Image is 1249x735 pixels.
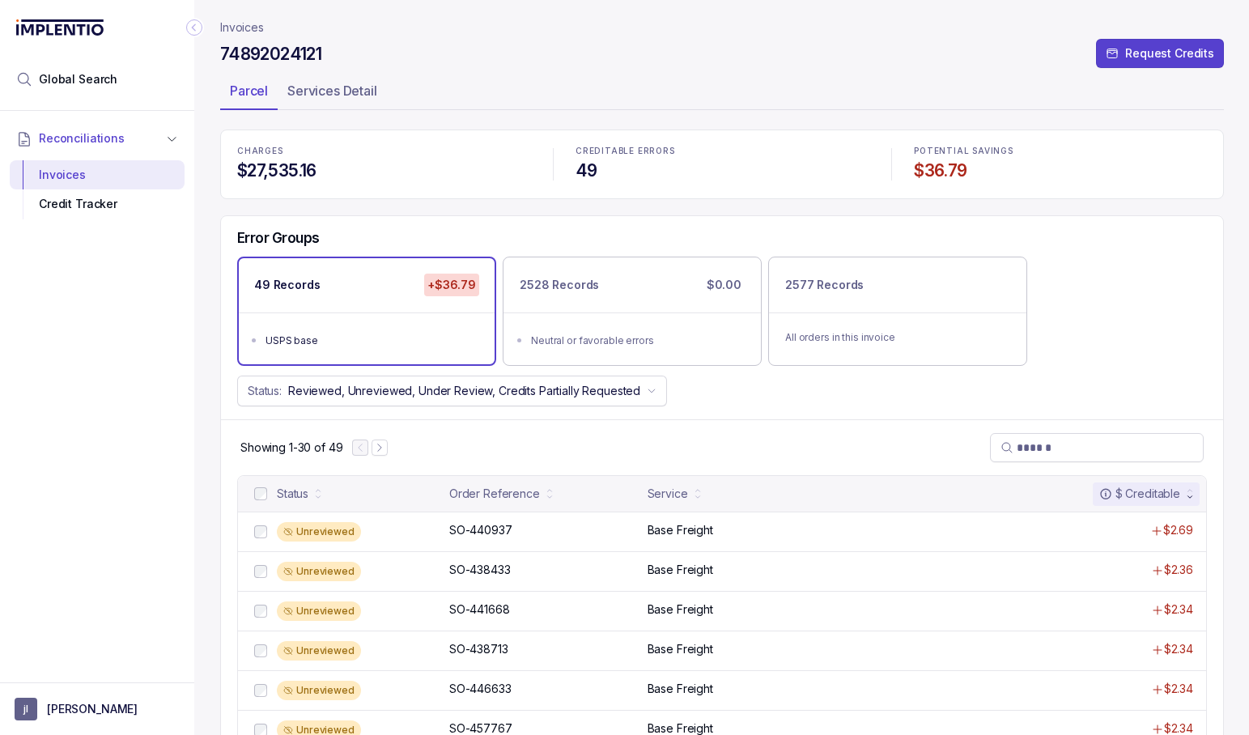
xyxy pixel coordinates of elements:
p: SO-438713 [449,641,508,657]
div: Unreviewed [277,641,361,661]
ul: Tab Group [220,78,1224,110]
nav: breadcrumb [220,19,264,36]
p: All orders in this invoice [785,329,1010,346]
div: Invoices [23,160,172,189]
p: CHARGES [237,147,530,156]
a: Invoices [220,19,264,36]
div: USPS base [266,333,478,349]
h4: 49 [576,159,869,182]
p: Base Freight [648,641,713,657]
p: $2.34 [1164,641,1193,657]
div: Unreviewed [277,601,361,621]
div: Collapse Icon [185,18,204,37]
p: POTENTIAL SAVINGS [914,147,1207,156]
div: Credit Tracker [23,189,172,219]
p: Services Detail [287,81,377,100]
p: +$36.79 [424,274,479,296]
p: $0.00 [703,274,745,296]
p: [PERSON_NAME] [47,701,138,717]
p: 49 Records [254,277,321,293]
p: Base Freight [648,562,713,578]
li: Tab Services Detail [278,78,387,110]
p: SO-438433 [449,562,511,578]
p: $2.69 [1163,522,1193,538]
span: Global Search [39,71,117,87]
p: Showing 1-30 of 49 [240,440,342,456]
span: Reconciliations [39,130,125,147]
div: Reconciliations [10,157,185,223]
p: Reviewed, Unreviewed, Under Review, Credits Partially Requested [288,383,640,399]
p: Base Freight [648,522,713,538]
input: checkbox-checkbox [254,605,267,618]
div: Neutral or favorable errors [531,333,743,349]
input: checkbox-checkbox [254,644,267,657]
div: Remaining page entries [240,440,342,456]
p: 2528 Records [520,277,599,293]
input: checkbox-checkbox [254,565,267,578]
div: $ Creditable [1099,486,1180,502]
p: Parcel [230,81,268,100]
p: $2.36 [1164,562,1193,578]
div: Service [648,486,688,502]
div: Status [277,486,308,502]
p: SO-446633 [449,681,512,697]
div: Order Reference [449,486,540,502]
button: Status:Reviewed, Unreviewed, Under Review, Credits Partially Requested [237,376,667,406]
p: SO-440937 [449,522,512,538]
button: User initials[PERSON_NAME] [15,698,180,720]
div: Unreviewed [277,562,361,581]
h5: Error Groups [237,229,320,247]
p: Base Freight [648,601,713,618]
p: $2.34 [1164,681,1193,697]
input: checkbox-checkbox [254,487,267,500]
p: CREDITABLE ERRORS [576,147,869,156]
button: Next Page [372,440,388,456]
p: SO-441668 [449,601,510,618]
li: Tab Parcel [220,78,278,110]
span: User initials [15,698,37,720]
h4: $36.79 [914,159,1207,182]
div: Unreviewed [277,522,361,542]
p: Request Credits [1125,45,1214,62]
p: Base Freight [648,681,713,697]
p: 2577 Records [785,277,864,293]
h4: 74892024121 [220,43,321,66]
button: Request Credits [1096,39,1224,68]
input: checkbox-checkbox [254,525,267,538]
p: Status: [248,383,282,399]
p: $2.34 [1164,601,1193,618]
h4: $27,535.16 [237,159,530,182]
button: Reconciliations [10,121,185,156]
input: checkbox-checkbox [254,684,267,697]
div: Unreviewed [277,681,361,700]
